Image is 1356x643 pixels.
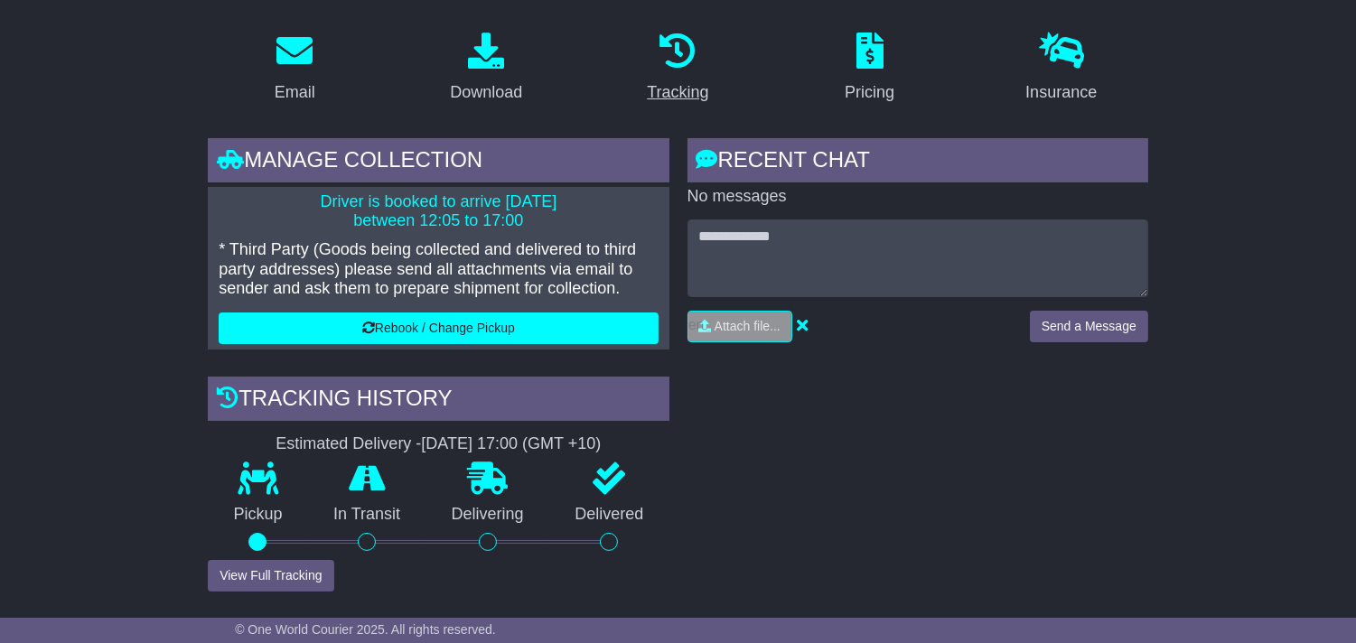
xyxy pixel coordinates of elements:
[219,312,658,344] button: Rebook / Change Pickup
[833,26,906,111] a: Pricing
[687,187,1148,207] p: No messages
[426,505,549,525] p: Delivering
[308,505,426,525] p: In Transit
[208,138,669,187] div: Manage collection
[438,26,534,111] a: Download
[263,26,327,111] a: Email
[635,26,720,111] a: Tracking
[235,622,496,637] span: © One World Courier 2025. All rights reserved.
[208,505,308,525] p: Pickup
[549,505,669,525] p: Delivered
[275,80,315,105] div: Email
[208,377,669,425] div: Tracking history
[219,192,658,231] p: Driver is booked to arrive [DATE] between 12:05 to 17:00
[1030,311,1148,342] button: Send a Message
[219,240,658,299] p: * Third Party (Goods being collected and delivered to third party addresses) please send all atta...
[208,560,333,592] button: View Full Tracking
[450,80,522,105] div: Download
[687,138,1148,187] div: RECENT CHAT
[208,434,669,454] div: Estimated Delivery -
[647,80,708,105] div: Tracking
[1014,26,1108,111] a: Insurance
[845,80,894,105] div: Pricing
[421,434,601,454] div: [DATE] 17:00 (GMT +10)
[1025,80,1097,105] div: Insurance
